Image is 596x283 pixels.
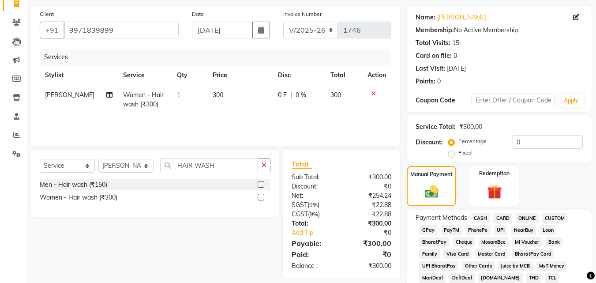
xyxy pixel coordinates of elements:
span: Women - Hair wash (₹300) [123,91,164,108]
span: 0 F [278,91,287,100]
input: Enter Offer / Coupon Code [472,94,555,107]
span: [DOMAIN_NAME] [478,273,523,283]
div: ₹300.00 [459,122,482,132]
span: 300 [213,91,223,99]
span: PayTM [441,225,462,235]
span: DefiDeal [449,273,475,283]
div: Name: [416,13,435,22]
span: Bank [545,237,562,247]
div: ₹0 [341,249,398,260]
button: Apply [559,94,584,107]
div: Women - Hair wash (₹300) [40,193,117,202]
img: _gift.svg [483,183,506,201]
div: 0 [454,51,457,60]
th: Stylist [40,65,118,85]
div: ( ) [285,210,341,219]
div: ₹22.88 [341,200,398,210]
span: TCL [545,273,559,283]
span: CUSTOM [542,213,568,223]
div: ₹300.00 [341,173,398,182]
span: 9% [310,211,318,218]
div: Services [41,49,398,65]
span: MyT Money [536,261,567,271]
span: 300 [330,91,341,99]
span: [PERSON_NAME] [45,91,94,99]
div: Paid: [285,249,341,260]
th: Price [207,65,273,85]
span: Juice by MCB [498,261,533,271]
div: 15 [452,38,459,48]
span: PhonePe [465,225,491,235]
div: Balance : [285,261,341,271]
label: Date [192,10,204,18]
th: Qty [172,65,207,85]
span: CARD [493,213,512,223]
div: Points: [416,77,435,86]
div: Last Visit: [416,64,445,73]
a: [PERSON_NAME] [437,13,487,22]
span: Total [292,159,312,169]
label: Fixed [458,149,472,157]
span: ONLINE [516,213,539,223]
label: Invoice Number [283,10,322,18]
label: Manual Payment [410,170,453,178]
span: MI Voucher [512,237,542,247]
span: BharatPay Card [512,249,555,259]
span: Other Cards [462,261,495,271]
span: 9% [309,201,318,208]
div: Payable: [285,238,341,249]
div: ₹300.00 [341,238,398,249]
div: ₹0 [341,182,398,191]
th: Total [325,65,363,85]
div: ₹22.88 [341,210,398,219]
input: Search or Scan [160,158,258,172]
div: [DATE] [447,64,466,73]
span: Payment Methods [416,213,467,223]
th: Service [118,65,172,85]
div: Coupon Code [416,96,471,105]
div: Card on file: [416,51,452,60]
a: Add Tip [285,228,351,238]
div: Men - Hair wash (₹150) [40,180,107,189]
div: Membership: [416,26,454,35]
span: Loan [540,225,556,235]
span: 0 % [296,91,306,100]
div: Net: [285,191,341,200]
input: Search by Name/Mobile/Email/Code [64,22,179,38]
span: Cheque [453,237,475,247]
span: MariDeal [419,273,446,283]
div: 0 [437,77,441,86]
span: MosamBee [479,237,509,247]
div: ₹300.00 [341,219,398,228]
span: UPI [494,225,508,235]
span: BharatPay [419,237,449,247]
span: GPay [419,225,437,235]
span: Master Card [475,249,509,259]
div: Discount: [285,182,341,191]
span: UPI BharatPay [419,261,458,271]
span: 1 [177,91,180,99]
div: No Active Membership [416,26,583,35]
div: Total Visits: [416,38,450,48]
span: SGST [292,201,307,209]
div: ₹300.00 [341,261,398,271]
div: ₹0 [351,228,398,238]
button: +91 [40,22,64,38]
span: CASH [471,213,490,223]
span: Visa Card [443,249,472,259]
div: ( ) [285,200,341,210]
span: THD [526,273,542,283]
label: Client [40,10,54,18]
div: Discount: [416,138,443,147]
div: Service Total: [416,122,456,132]
th: Action [362,65,391,85]
div: ₹254.24 [341,191,398,200]
div: Total: [285,219,341,228]
th: Disc [273,65,325,85]
span: Family [419,249,440,259]
span: | [290,91,292,100]
span: CGST [292,210,308,218]
label: Percentage [458,137,487,145]
div: Sub Total: [285,173,341,182]
img: _cash.svg [420,184,443,200]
